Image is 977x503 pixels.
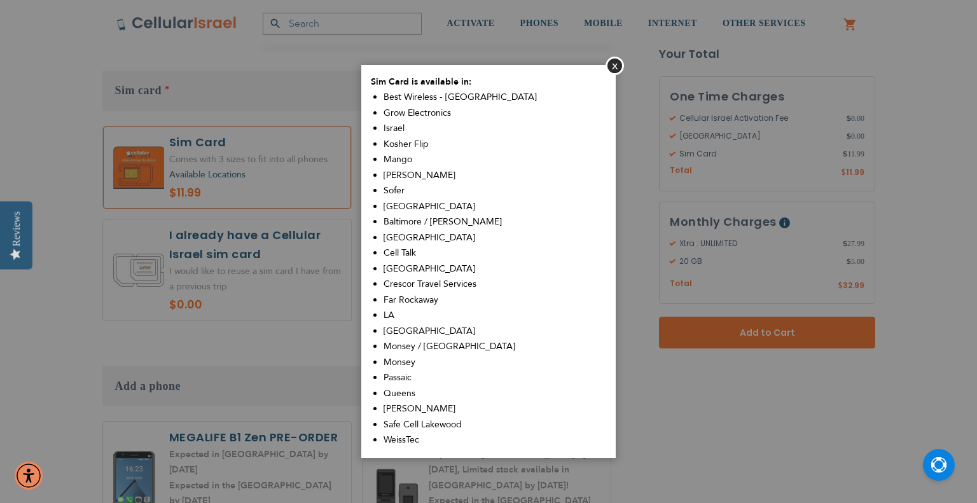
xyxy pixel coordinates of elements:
[384,200,475,212] span: [GEOGRAPHIC_DATA]
[384,294,438,306] span: Far Rockaway
[384,184,405,196] span: Sofer
[384,325,475,337] span: [GEOGRAPHIC_DATA]
[384,371,412,383] span: Passaic
[384,263,475,275] span: [GEOGRAPHIC_DATA]
[384,278,476,290] span: Crescor Travel Services
[384,138,429,150] span: Kosher Flip
[11,211,22,246] div: Reviews
[384,122,405,134] span: Israel
[384,231,475,244] span: [GEOGRAPHIC_DATA]
[384,403,455,415] span: [PERSON_NAME]
[384,387,415,399] span: Queens
[371,76,471,88] span: Sim Card is available in:
[384,340,515,352] span: Monsey / [GEOGRAPHIC_DATA]
[384,169,455,181] span: [PERSON_NAME]
[384,309,394,321] span: LA
[384,247,416,259] span: Cell Talk
[384,356,415,368] span: Monsey
[384,418,462,431] span: Safe Cell Lakewood
[384,153,412,165] span: Mango
[15,462,43,490] div: Accessibility Menu
[384,107,451,119] span: Grow Electronics
[384,91,537,103] span: Best Wireless - [GEOGRAPHIC_DATA]
[384,434,419,446] span: WeissTec
[384,216,502,228] span: Baltimore / [PERSON_NAME]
